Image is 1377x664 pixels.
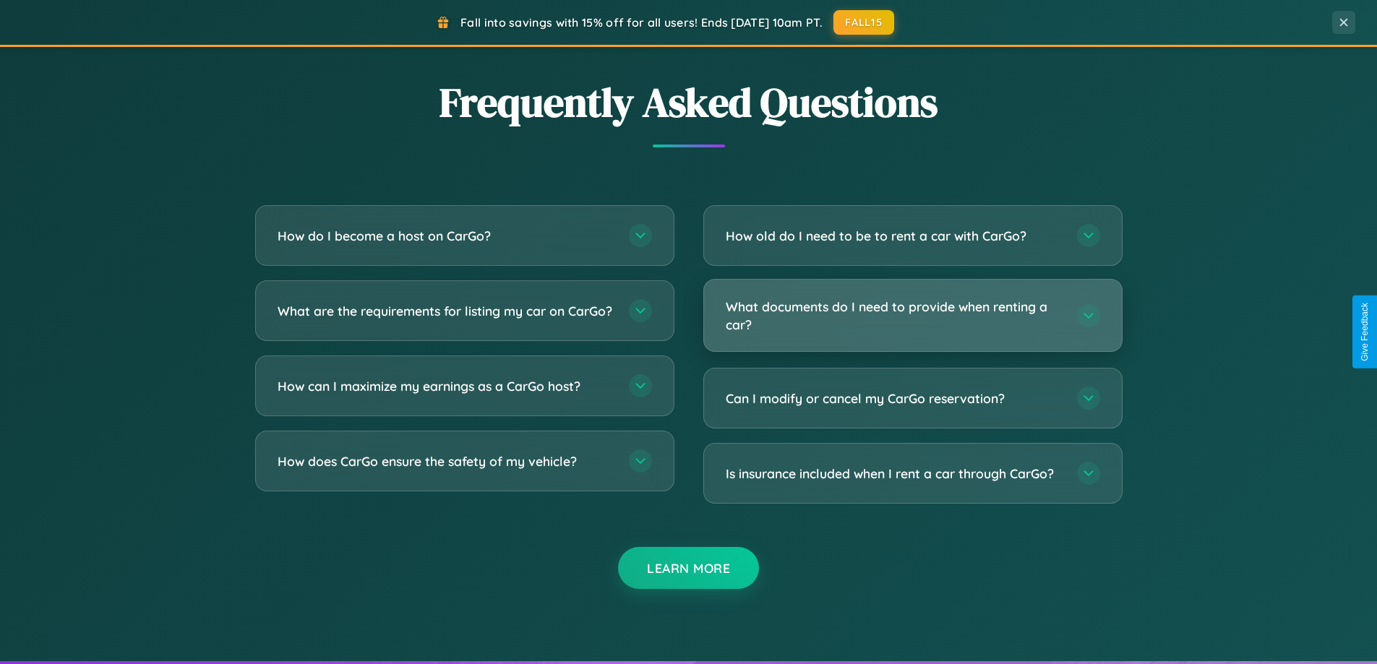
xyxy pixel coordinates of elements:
button: FALL15 [833,10,894,35]
h3: How old do I need to be to rent a car with CarGo? [726,227,1063,245]
h3: Can I modify or cancel my CarGo reservation? [726,389,1063,408]
h3: What are the requirements for listing my car on CarGo? [278,302,614,320]
h3: How do I become a host on CarGo? [278,227,614,245]
span: Fall into savings with 15% off for all users! Ends [DATE] 10am PT. [460,15,823,30]
h3: Is insurance included when I rent a car through CarGo? [726,465,1063,483]
h3: How does CarGo ensure the safety of my vehicle? [278,452,614,470]
h3: How can I maximize my earnings as a CarGo host? [278,377,614,395]
h3: What documents do I need to provide when renting a car? [726,298,1063,333]
h2: Frequently Asked Questions [255,74,1123,130]
div: Give Feedback [1360,303,1370,361]
button: Learn More [618,547,759,589]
